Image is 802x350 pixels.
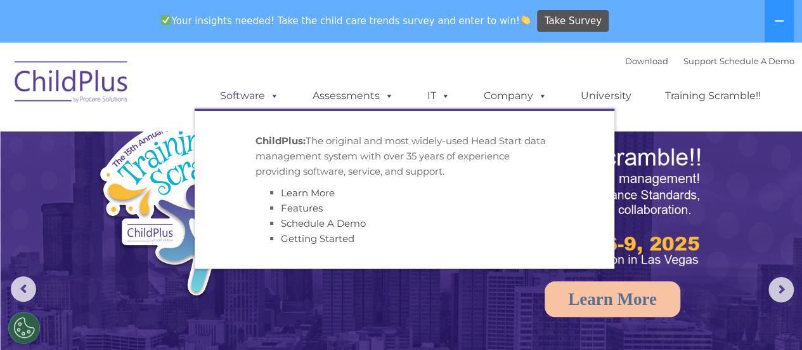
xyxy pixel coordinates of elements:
a: Software [207,83,292,109]
span: Phone number [176,136,230,145]
p: The original and most widely-used Head Start data management system with over 35 years of experie... [255,133,553,179]
a: Company [471,83,560,109]
a: Learn More [545,281,680,317]
font: | [625,56,794,66]
a: Schedule A Demo [281,217,366,229]
a: Features [281,202,323,214]
a: Schedule A Demo [720,56,794,66]
img: ✅ [161,15,171,25]
span: Your insights needed! Take the child care trends survey and enter to win! [156,8,536,33]
strong: ChildPlus: [255,135,306,147]
img: 👏 [521,15,530,25]
a: Assessments [300,83,406,109]
button: Cookies Settings [8,312,40,344]
a: Take Survey [537,10,609,32]
a: Download [625,56,668,66]
a: Getting Started [281,232,354,245]
a: Support [683,56,717,66]
a: IT [415,83,463,109]
a: Training Scramble!! [652,83,773,109]
a: Learn More [281,187,335,199]
a: University [568,83,644,109]
img: ChildPlus by Procare Solutions [8,52,135,116]
span: Take Survey [545,10,602,32]
span: Last name [176,84,215,93]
